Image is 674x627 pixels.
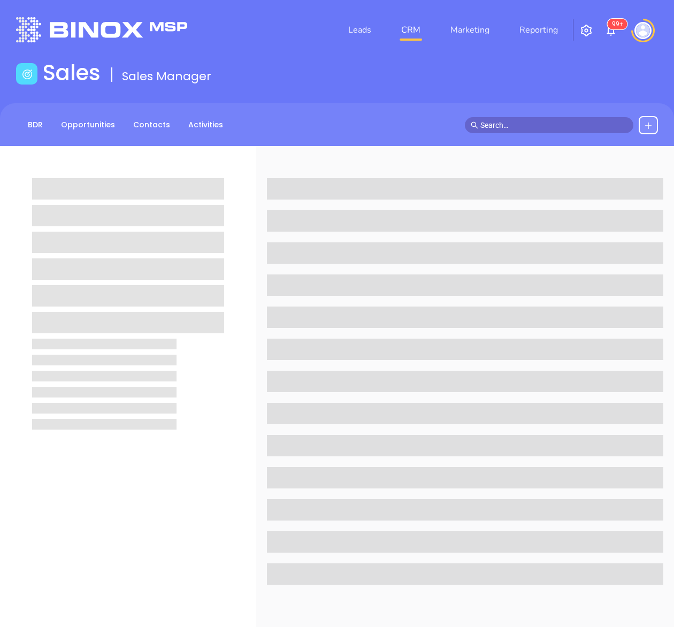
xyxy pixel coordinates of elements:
[43,60,101,86] h1: Sales
[55,116,121,134] a: Opportunities
[397,19,425,41] a: CRM
[580,24,593,37] img: iconSetting
[471,121,478,129] span: search
[127,116,177,134] a: Contacts
[446,19,494,41] a: Marketing
[122,68,211,85] span: Sales Manager
[634,22,652,39] img: user
[515,19,562,41] a: Reporting
[21,116,49,134] a: BDR
[480,119,627,131] input: Search…
[16,17,187,42] img: logo
[182,116,229,134] a: Activities
[608,19,627,29] sup: 100
[604,24,617,37] img: iconNotification
[344,19,376,41] a: Leads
